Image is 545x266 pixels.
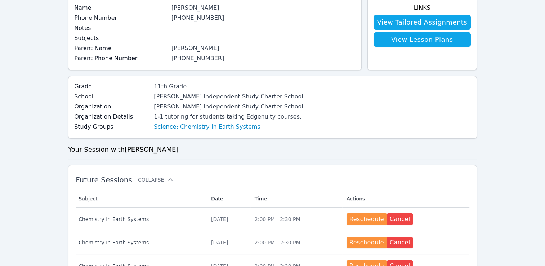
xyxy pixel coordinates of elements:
[255,240,300,245] span: 2:00 PM — 2:30 PM
[171,14,224,21] a: [PHONE_NUMBER]
[74,4,167,12] label: Name
[342,190,469,208] th: Actions
[374,32,471,47] a: View Lesson Plans
[76,231,469,254] tr: Chemistry In Earth Systems[DATE]2:00 PM—2:30 PMRescheduleCancel
[76,176,132,184] span: Future Sessions
[74,102,149,111] label: Organization
[211,239,246,246] div: [DATE]
[74,14,167,22] label: Phone Number
[255,216,300,222] span: 2:00 PM — 2:30 PM
[171,4,356,12] div: [PERSON_NAME]
[154,102,303,111] div: [PERSON_NAME] Independent Study Charter School
[374,15,471,30] a: View Tailored Assignments
[74,123,149,131] label: Study Groups
[154,82,303,91] div: 11th Grade
[171,55,224,62] a: [PHONE_NUMBER]
[79,216,202,223] span: Chemistry In Earth Systems
[74,82,149,91] label: Grade
[347,213,387,225] button: Reschedule
[171,44,356,53] div: [PERSON_NAME]
[207,190,250,208] th: Date
[138,176,174,183] button: Collapse
[347,237,387,248] button: Reschedule
[250,190,342,208] th: Time
[74,112,149,121] label: Organization Details
[76,190,207,208] th: Subject
[387,213,413,225] button: Cancel
[74,92,149,101] label: School
[211,216,246,223] div: [DATE]
[387,237,413,248] button: Cancel
[79,239,202,246] span: Chemistry In Earth Systems
[68,145,477,155] h3: Your Session with [PERSON_NAME]
[154,92,303,101] div: [PERSON_NAME] Independent Study Charter School
[374,4,471,12] h4: Links
[154,112,303,121] div: 1-1 tutoring for students taking Edgenuity courses.
[74,44,167,53] label: Parent Name
[74,34,167,43] label: Subjects
[74,24,167,32] label: Notes
[74,54,167,63] label: Parent Phone Number
[154,123,260,131] a: Science: Chemistry In Earth Systems
[76,208,469,231] tr: Chemistry In Earth Systems[DATE]2:00 PM—2:30 PMRescheduleCancel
